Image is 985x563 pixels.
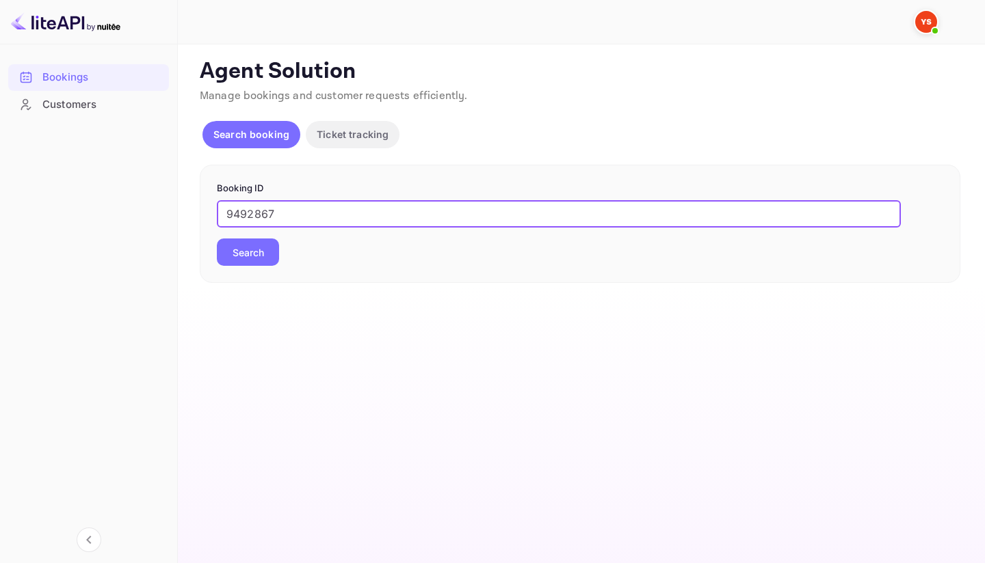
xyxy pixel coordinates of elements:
p: Agent Solution [200,58,960,85]
div: Bookings [42,70,162,85]
span: Manage bookings and customer requests efficiently. [200,89,468,103]
p: Search booking [213,127,289,141]
div: Bookings [8,64,169,91]
p: Ticket tracking [317,127,389,141]
p: Booking ID [217,182,943,195]
div: Customers [42,97,162,113]
img: LiteAPI logo [11,11,120,33]
input: Enter Booking ID (e.g., 63782194) [217,200,901,228]
button: Search [217,238,279,266]
button: Collapse navigation [77,527,101,552]
a: Customers [8,92,169,117]
a: Bookings [8,64,169,90]
img: Yandex Support [915,11,937,33]
div: Customers [8,92,169,118]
